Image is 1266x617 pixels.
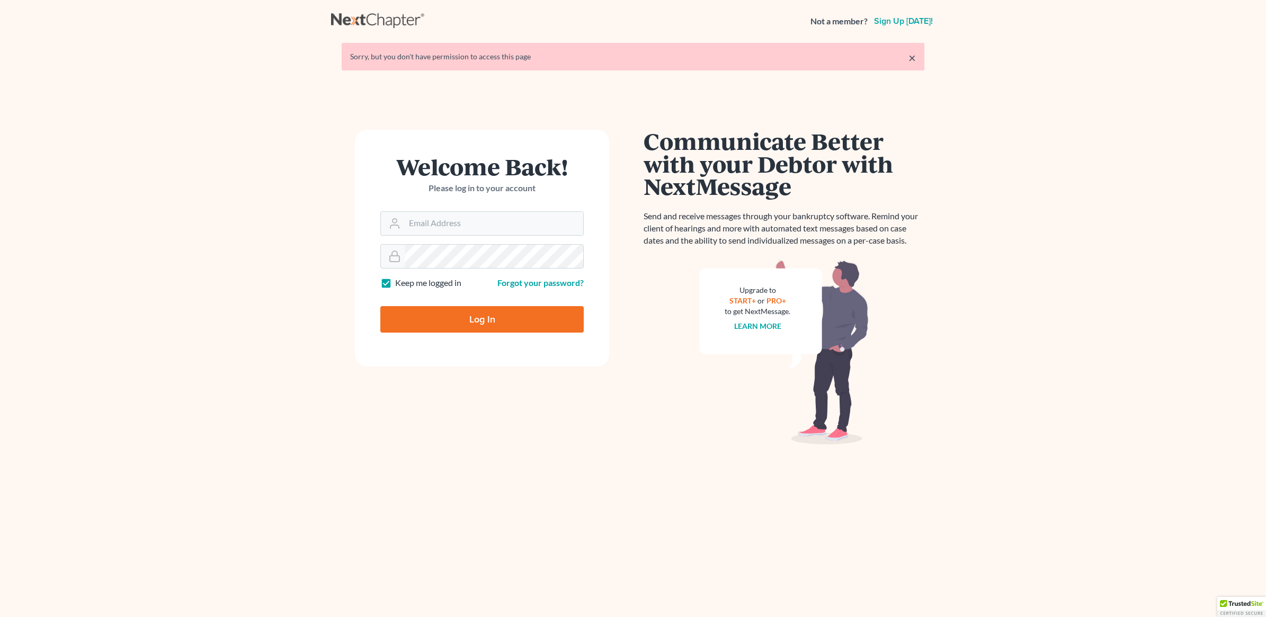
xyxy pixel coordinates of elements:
[766,296,786,305] a: PRO+
[725,285,790,296] div: Upgrade to
[405,212,583,235] input: Email Address
[757,296,765,305] span: or
[908,51,916,64] a: ×
[872,17,935,25] a: Sign up [DATE]!
[644,130,924,198] h1: Communicate Better with your Debtor with NextMessage
[380,155,584,178] h1: Welcome Back!
[644,210,924,247] p: Send and receive messages through your bankruptcy software. Remind your client of hearings and mo...
[395,277,461,289] label: Keep me logged in
[699,260,869,445] img: nextmessage_bg-59042aed3d76b12b5cd301f8e5b87938c9018125f34e5fa2b7a6b67550977c72.svg
[734,321,781,330] a: Learn more
[1217,597,1266,617] div: TrustedSite Certified
[810,15,868,28] strong: Not a member?
[350,51,916,62] div: Sorry, but you don't have permission to access this page
[380,182,584,194] p: Please log in to your account
[497,278,584,288] a: Forgot your password?
[729,296,756,305] a: START+
[725,306,790,317] div: to get NextMessage.
[380,306,584,333] input: Log In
